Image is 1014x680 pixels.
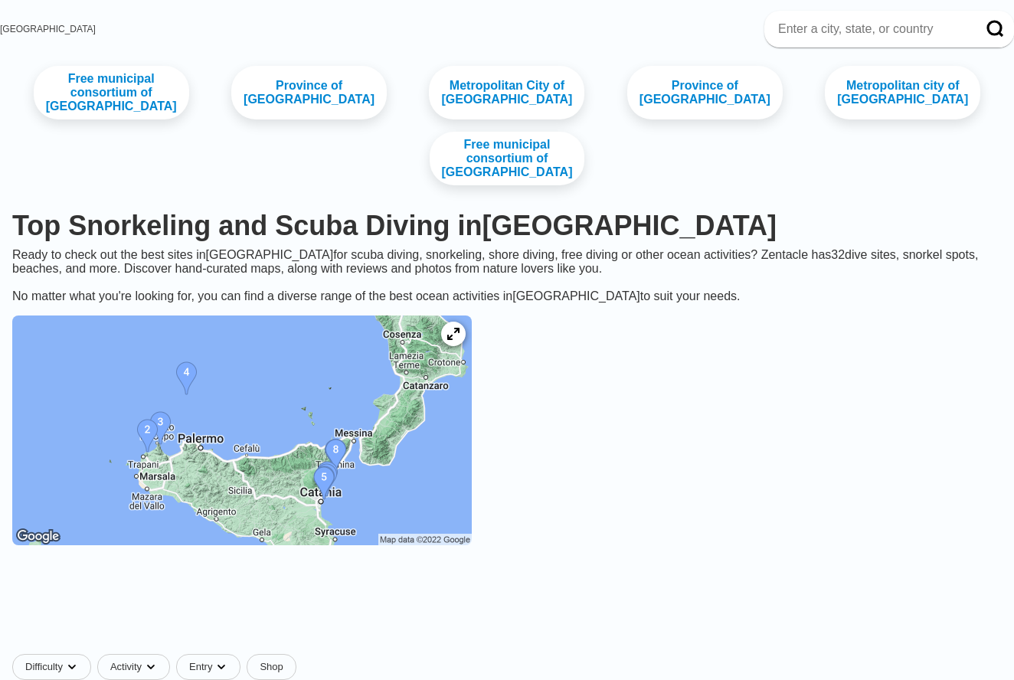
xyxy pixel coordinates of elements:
span: Activity [110,661,142,673]
iframe: Advertisement [136,573,878,642]
button: Activitydropdown caret [97,654,176,680]
button: Difficultydropdown caret [12,654,97,680]
h1: Top Snorkeling and Scuba Diving in [GEOGRAPHIC_DATA] [12,210,1002,242]
a: Province of [GEOGRAPHIC_DATA] [627,66,783,119]
img: Sicily dive site map [12,315,472,545]
span: Entry [189,661,212,673]
img: dropdown caret [215,661,227,673]
a: Province of [GEOGRAPHIC_DATA] [231,66,387,119]
button: Entrydropdown caret [176,654,247,680]
a: Free municipal consortium of [GEOGRAPHIC_DATA] [34,66,189,119]
a: Shop [247,654,296,680]
span: Difficulty [25,661,63,673]
img: dropdown caret [66,661,78,673]
iframe: Sign in with Google Dialog [699,15,999,225]
img: dropdown caret [145,661,157,673]
a: Free municipal consortium of [GEOGRAPHIC_DATA] [430,132,585,185]
a: Metropolitan City of [GEOGRAPHIC_DATA] [429,66,584,119]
